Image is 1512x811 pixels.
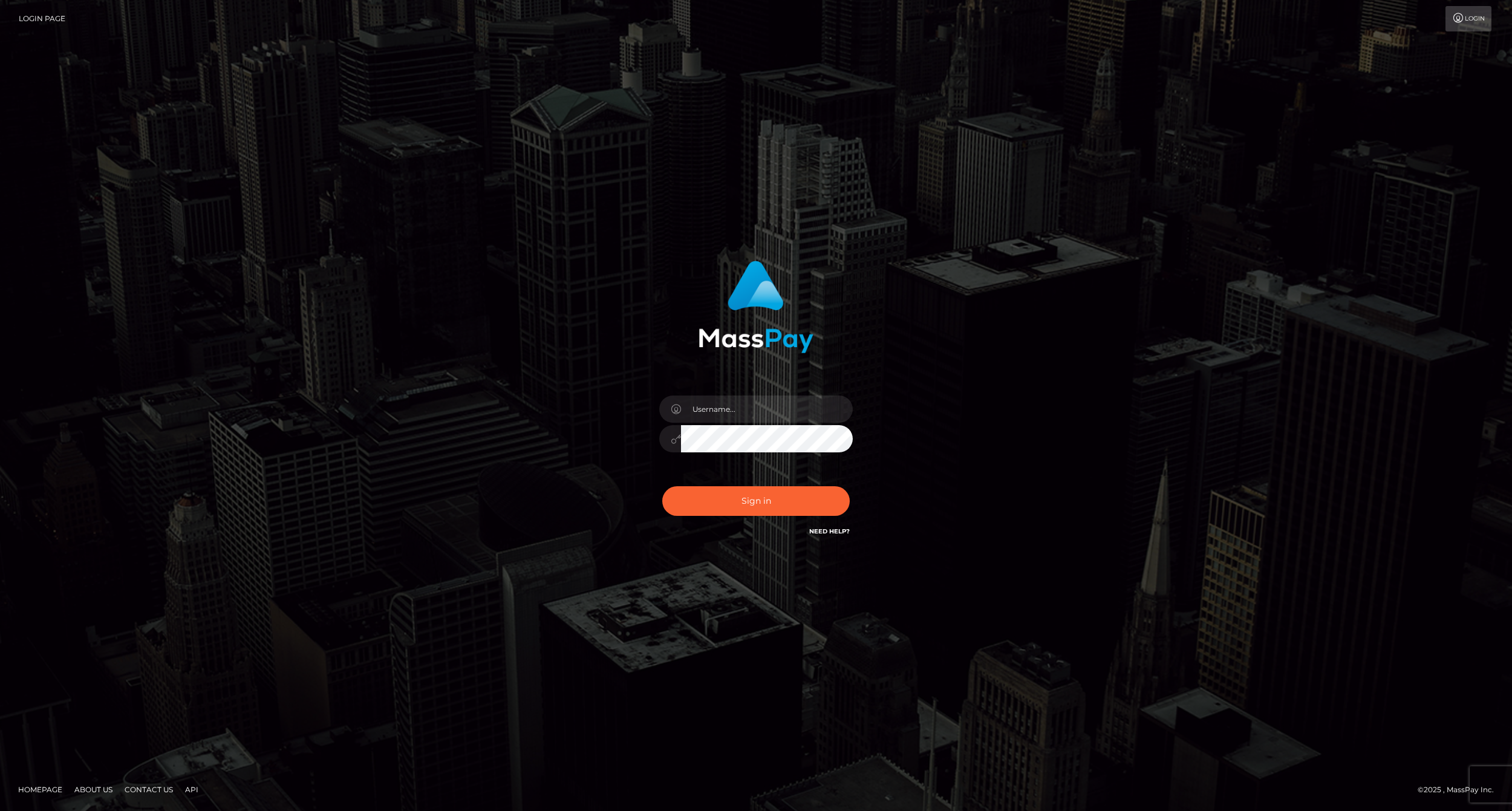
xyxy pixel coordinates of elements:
a: Need Help? [809,527,850,535]
a: Login [1445,6,1491,31]
div: © 2025 , MassPay Inc. [1418,783,1503,796]
input: Username... [681,396,853,423]
a: Login Page [19,6,65,31]
a: API [180,780,203,799]
button: Sign in [662,486,850,516]
img: MassPay Login [699,261,813,353]
a: About Us [70,780,117,799]
a: Homepage [13,780,67,799]
a: Contact Us [120,780,178,799]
